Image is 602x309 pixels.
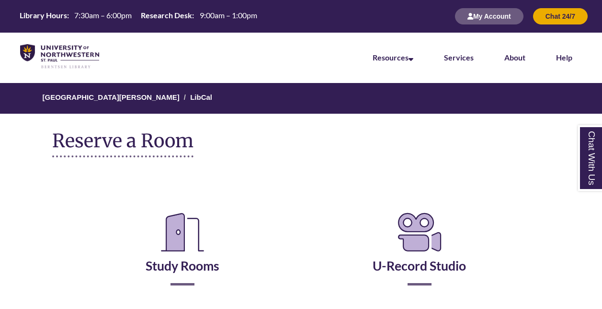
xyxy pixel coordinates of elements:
[455,12,523,20] a: My Account
[504,53,525,62] a: About
[52,83,549,114] nav: Breadcrumb
[16,10,261,22] table: Hours Today
[20,44,99,69] img: UNWSP Library Logo
[74,11,132,20] span: 7:30am – 6:00pm
[146,234,219,273] a: Study Rooms
[137,10,195,21] th: Research Desk:
[16,10,70,21] th: Library Hours:
[200,11,257,20] span: 9:00am – 1:00pm
[373,53,413,62] a: Resources
[373,234,466,273] a: U-Record Studio
[52,131,193,157] h1: Reserve a Room
[556,53,572,62] a: Help
[43,93,180,101] a: [GEOGRAPHIC_DATA][PERSON_NAME]
[533,12,588,20] a: Chat 24/7
[444,53,474,62] a: Services
[16,10,261,23] a: Hours Today
[455,8,523,24] button: My Account
[533,8,588,24] button: Chat 24/7
[190,93,212,101] a: LibCal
